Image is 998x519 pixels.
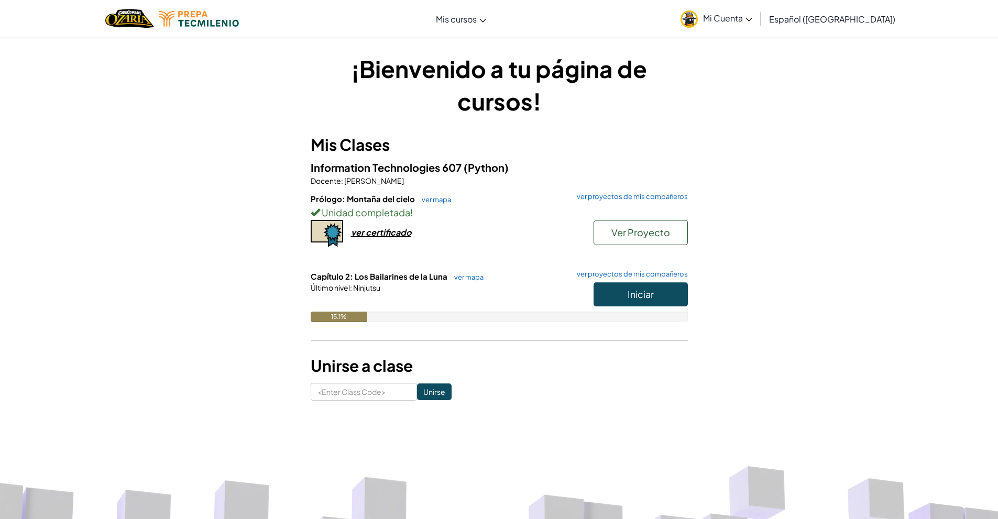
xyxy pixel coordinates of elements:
[311,383,417,401] input: <Enter Class Code>
[350,283,352,292] span: :
[311,354,688,378] h3: Unirse a clase
[105,8,154,29] a: Ozaria by CodeCombat logo
[681,10,698,28] img: avatar
[410,206,413,218] span: !
[436,14,477,25] span: Mis cursos
[449,273,484,281] a: ver mapa
[352,283,380,292] span: Ninjutsu
[675,2,758,35] a: Mi Cuenta
[311,312,368,322] div: 15.1%
[159,11,239,27] img: Tecmilenio logo
[628,288,654,300] span: Iniciar
[311,161,464,174] span: Information Technologies 607
[311,227,411,238] a: ver certificado
[341,176,343,185] span: :
[311,271,449,281] span: Capítulo 2: Los Bailarines de la Luna
[351,227,411,238] div: ver certificado
[311,176,341,185] span: Docente
[769,14,895,25] span: Español ([GEOGRAPHIC_DATA])
[703,13,752,24] span: Mi Cuenta
[417,383,452,400] input: Unirse
[311,220,343,247] img: certificate-icon.png
[343,176,404,185] span: [PERSON_NAME]
[416,195,451,204] a: ver mapa
[311,194,416,204] span: Prólogo: Montaña del cielo
[764,5,901,33] a: Español ([GEOGRAPHIC_DATA])
[594,220,688,245] button: Ver Proyecto
[431,5,491,33] a: Mis cursos
[311,283,350,292] span: Último nivel
[105,8,154,29] img: Home
[572,271,688,278] a: ver proyectos de mis compañeros
[594,282,688,306] button: Iniciar
[311,52,688,117] h1: ¡Bienvenido a tu página de cursos!
[572,193,688,200] a: ver proyectos de mis compañeros
[311,133,688,157] h3: Mis Clases
[611,226,670,238] span: Ver Proyecto
[464,161,509,174] span: (Python)
[320,206,410,218] span: Unidad completada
